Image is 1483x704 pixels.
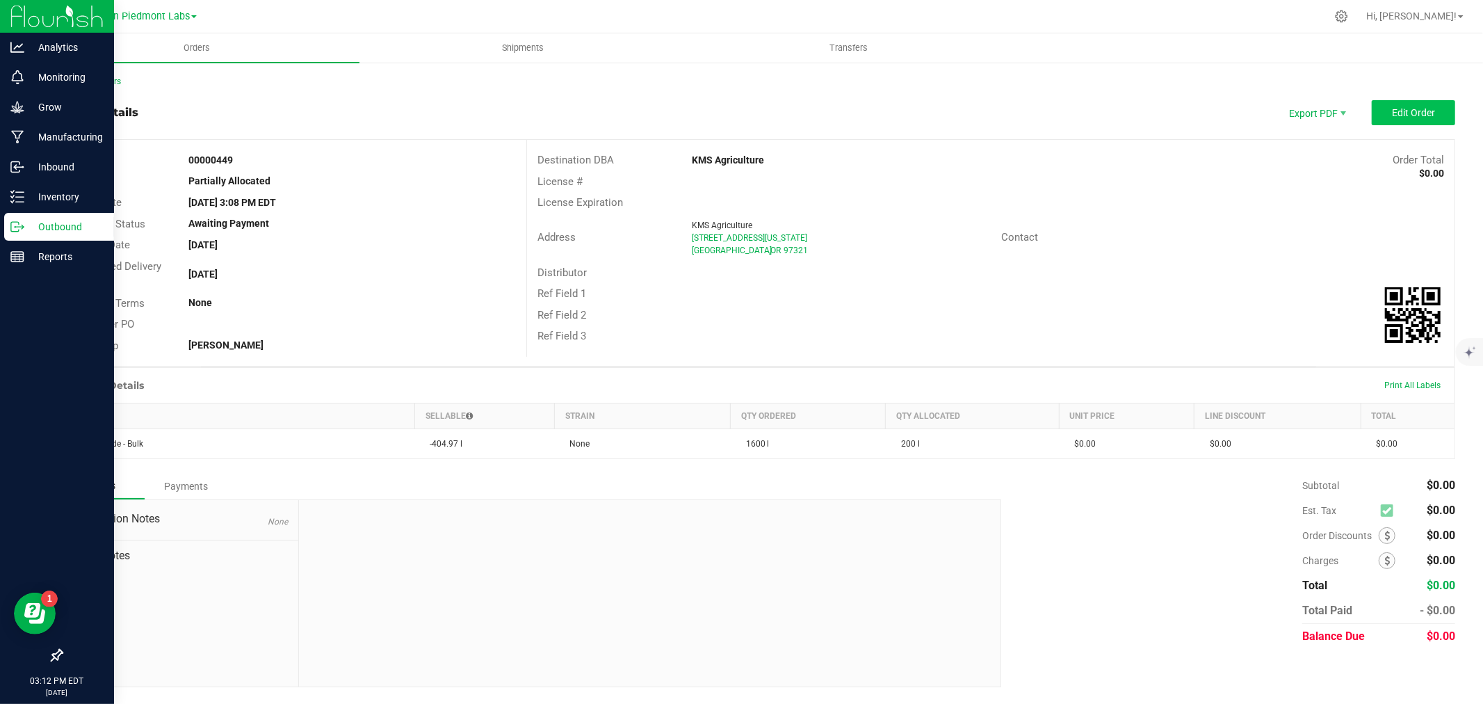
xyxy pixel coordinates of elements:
[770,246,781,255] span: OR
[1302,480,1339,491] span: Subtotal
[1203,439,1231,449] span: $0.00
[1302,530,1379,541] span: Order Discounts
[188,175,270,186] strong: Partially Allocated
[72,260,161,289] span: Requested Delivery Date
[10,130,24,144] inline-svg: Manufacturing
[6,675,108,687] p: 03:12 PM EDT
[1381,502,1400,520] span: Calculate excise tax
[1427,630,1455,643] span: $0.00
[562,439,590,449] span: None
[886,403,1059,429] th: Qty Allocated
[6,687,108,698] p: [DATE]
[10,160,24,174] inline-svg: Inbound
[1361,403,1454,429] th: Total
[686,33,1012,63] a: Transfers
[1384,381,1441,390] span: Print All Labels
[414,403,554,429] th: Sellable
[1385,287,1441,343] qrcode: 00000449
[537,266,587,279] span: Distributor
[188,239,218,250] strong: [DATE]
[145,474,228,499] div: Payments
[1393,154,1444,166] span: Order Total
[10,100,24,114] inline-svg: Grow
[537,231,576,243] span: Address
[1194,403,1361,429] th: Line Discount
[188,197,276,208] strong: [DATE] 3:08 PM EDT
[811,42,886,54] span: Transfers
[692,233,807,243] span: [STREET_ADDRESS][US_STATE]
[483,42,562,54] span: Shipments
[24,39,108,56] p: Analytics
[537,330,586,342] span: Ref Field 3
[1419,168,1444,179] strong: $0.00
[10,190,24,204] inline-svg: Inventory
[1420,604,1455,617] span: - $0.00
[1427,554,1455,567] span: $0.00
[1385,287,1441,343] img: Scan me!
[41,591,58,607] iframe: Resource center unread badge
[537,175,583,188] span: License #
[188,269,218,280] strong: [DATE]
[731,403,886,429] th: Qty Ordered
[188,339,264,351] strong: [PERSON_NAME]
[692,246,772,255] span: [GEOGRAPHIC_DATA]
[24,218,108,235] p: Outbound
[784,246,808,255] span: 97321
[188,297,212,308] strong: None
[188,154,233,166] strong: 00000449
[1366,10,1457,22] span: Hi, [PERSON_NAME]!
[423,439,462,449] span: -404.97 l
[1059,403,1194,429] th: Unit Price
[14,593,56,634] iframe: Resource center
[1427,579,1455,592] span: $0.00
[1001,231,1038,243] span: Contact
[71,439,144,449] span: GPL - Crude - Bulk
[1302,630,1365,643] span: Balance Due
[554,403,730,429] th: Strain
[268,517,288,527] span: None
[24,69,108,86] p: Monitoring
[894,439,920,449] span: 200 l
[1302,579,1327,592] span: Total
[24,99,108,115] p: Grow
[10,220,24,234] inline-svg: Outbound
[24,189,108,205] p: Inventory
[1274,100,1358,125] li: Export PDF
[10,70,24,84] inline-svg: Monitoring
[188,218,269,229] strong: Awaiting Payment
[10,250,24,264] inline-svg: Reports
[739,439,770,449] span: 1600 l
[1369,439,1397,449] span: $0.00
[1302,505,1375,516] span: Est. Tax
[24,159,108,175] p: Inbound
[63,403,415,429] th: Item
[1427,504,1455,517] span: $0.00
[1372,100,1455,125] button: Edit Order
[24,248,108,265] p: Reports
[1302,555,1379,566] span: Charges
[10,40,24,54] inline-svg: Analytics
[24,129,108,145] p: Manufacturing
[72,547,288,564] span: Order Notes
[1067,439,1096,449] span: $0.00
[537,154,614,166] span: Destination DBA
[359,33,686,63] a: Shipments
[769,246,770,255] span: ,
[1333,10,1350,23] div: Manage settings
[537,309,586,321] span: Ref Field 2
[692,154,764,166] strong: KMS Agriculture
[692,221,752,230] span: KMS Agriculture
[87,10,190,22] span: Golden Piedmont Labs
[1427,529,1455,542] span: $0.00
[33,33,359,63] a: Orders
[165,42,229,54] span: Orders
[537,196,623,209] span: License Expiration
[537,287,586,300] span: Ref Field 1
[1392,107,1435,118] span: Edit Order
[72,511,288,527] span: Destination Notes
[1427,479,1455,492] span: $0.00
[1302,604,1352,617] span: Total Paid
